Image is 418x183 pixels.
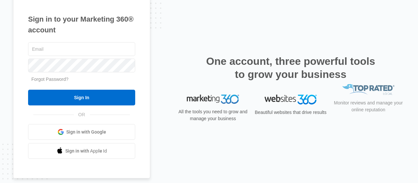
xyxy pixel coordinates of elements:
[31,77,69,82] a: Forgot Password?
[28,42,135,56] input: Email
[28,14,135,35] h1: Sign in to your Marketing 360® account
[204,55,377,81] h2: One account, three powerful tools to grow your business
[28,90,135,105] input: Sign In
[176,108,249,122] p: All the tools you need to grow and manage your business
[65,148,107,155] span: Sign in with Apple Id
[66,129,106,136] span: Sign in with Google
[332,110,405,124] p: Monitor reviews and manage your online reputation
[254,109,327,116] p: Beautiful websites that drive results
[187,95,239,104] img: Marketing 360
[28,124,135,140] a: Sign in with Google
[342,95,394,105] img: Top Rated Local
[28,143,135,159] a: Sign in with Apple Id
[265,95,317,104] img: Websites 360
[74,111,90,118] span: OR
